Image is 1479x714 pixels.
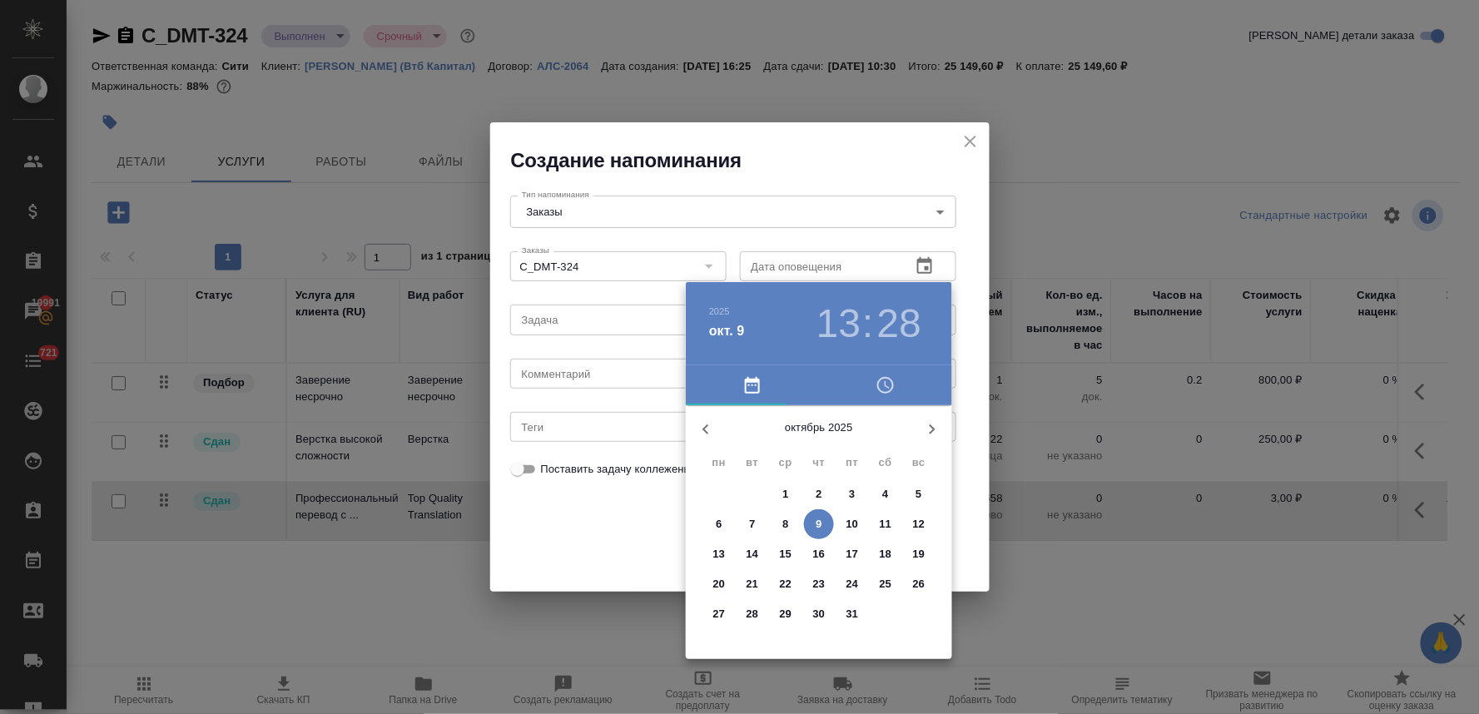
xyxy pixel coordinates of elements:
[880,546,892,563] p: 18
[916,486,921,503] p: 5
[837,479,867,509] button: 3
[726,419,912,436] p: октябрь 2025
[704,454,734,471] span: пн
[871,569,901,599] button: 25
[804,599,834,629] button: 30
[804,454,834,471] span: чт
[913,546,926,563] p: 19
[771,479,801,509] button: 1
[737,539,767,569] button: 14
[813,576,826,593] p: 23
[846,576,859,593] p: 24
[862,300,873,347] h3: :
[709,321,745,341] button: окт. 9
[780,576,792,593] p: 22
[804,479,834,509] button: 2
[716,516,722,533] p: 6
[816,486,821,503] p: 2
[837,539,867,569] button: 17
[771,599,801,629] button: 29
[871,509,901,539] button: 11
[816,300,861,347] button: 13
[747,576,759,593] p: 21
[871,454,901,471] span: сб
[871,539,901,569] button: 18
[837,599,867,629] button: 31
[749,516,755,533] p: 7
[780,606,792,622] p: 29
[704,569,734,599] button: 20
[771,539,801,569] button: 15
[877,300,921,347] button: 28
[804,569,834,599] button: 23
[704,539,734,569] button: 13
[846,606,859,622] p: 31
[837,454,867,471] span: пт
[747,546,759,563] p: 14
[771,569,801,599] button: 22
[737,454,767,471] span: вт
[782,486,788,503] p: 1
[904,479,934,509] button: 5
[880,516,892,533] p: 11
[782,516,788,533] p: 8
[737,509,767,539] button: 7
[813,606,826,622] p: 30
[713,606,726,622] p: 27
[837,509,867,539] button: 10
[709,306,730,316] button: 2025
[737,569,767,599] button: 21
[880,576,892,593] p: 25
[913,516,926,533] p: 12
[904,569,934,599] button: 26
[771,509,801,539] button: 8
[904,539,934,569] button: 19
[780,546,792,563] p: 15
[737,599,767,629] button: 28
[704,509,734,539] button: 6
[713,576,726,593] p: 20
[904,454,934,471] span: вс
[837,569,867,599] button: 24
[813,546,826,563] p: 16
[747,606,759,622] p: 28
[713,546,726,563] p: 13
[882,486,888,503] p: 4
[913,576,926,593] p: 26
[804,539,834,569] button: 16
[904,509,934,539] button: 12
[704,599,734,629] button: 27
[846,546,859,563] p: 17
[846,516,859,533] p: 10
[771,454,801,471] span: ср
[871,479,901,509] button: 4
[849,486,855,503] p: 3
[816,516,821,533] p: 9
[804,509,834,539] button: 9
